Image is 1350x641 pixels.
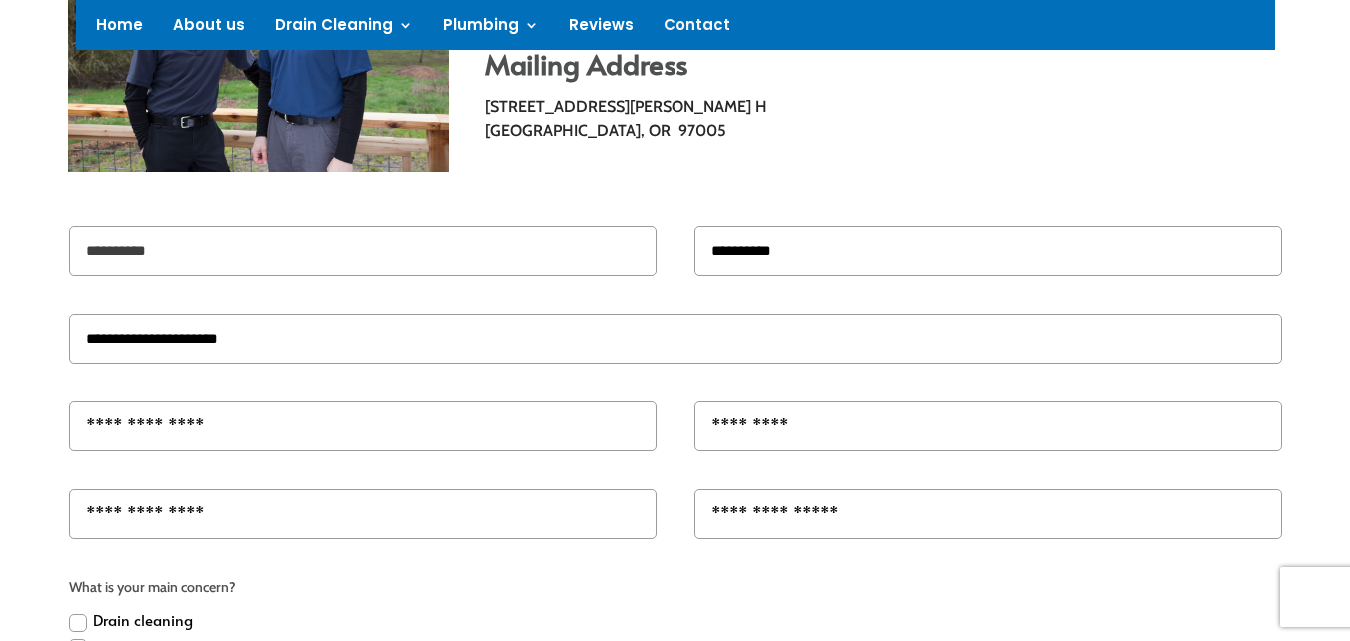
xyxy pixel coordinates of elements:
[485,121,726,140] span: [GEOGRAPHIC_DATA], OR 97005
[275,18,413,40] a: Drain Cleaning
[69,576,1283,600] span: What is your main concern?
[443,18,539,40] a: Plumbing
[485,50,1282,88] h2: Mailing Address
[569,18,634,40] a: Reviews
[485,97,767,116] span: [STREET_ADDRESS][PERSON_NAME] H
[664,18,730,40] a: Contact
[173,18,245,40] a: About us
[69,607,193,633] label: Drain cleaning
[96,18,143,40] a: Home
